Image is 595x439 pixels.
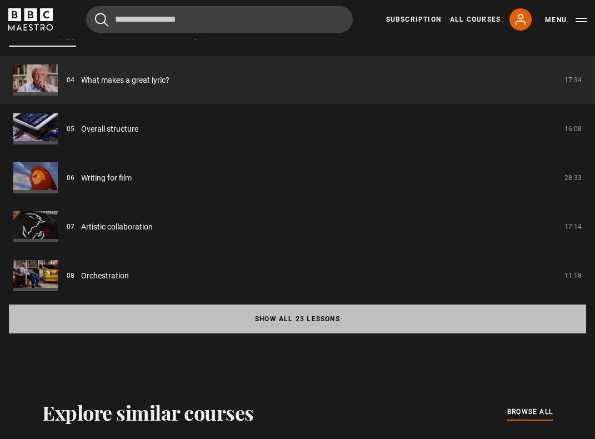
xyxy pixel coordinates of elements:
[507,406,553,417] span: browse all
[81,123,138,135] a: Overall structure
[450,14,501,24] a: All Courses
[81,172,132,184] a: Writing for film
[81,270,129,282] a: Orchestration
[81,221,153,233] a: Artistic collaboration
[81,74,169,86] a: What makes a great lyric?
[86,6,353,33] input: Search
[545,14,587,26] button: Toggle navigation
[42,401,254,424] h2: Explore similar courses
[95,13,108,27] button: Submit the search query
[8,8,53,31] svg: BBC Maestro
[507,406,553,418] a: browse all
[386,14,441,24] a: Subscription
[9,305,586,333] button: Show all 23 lessons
